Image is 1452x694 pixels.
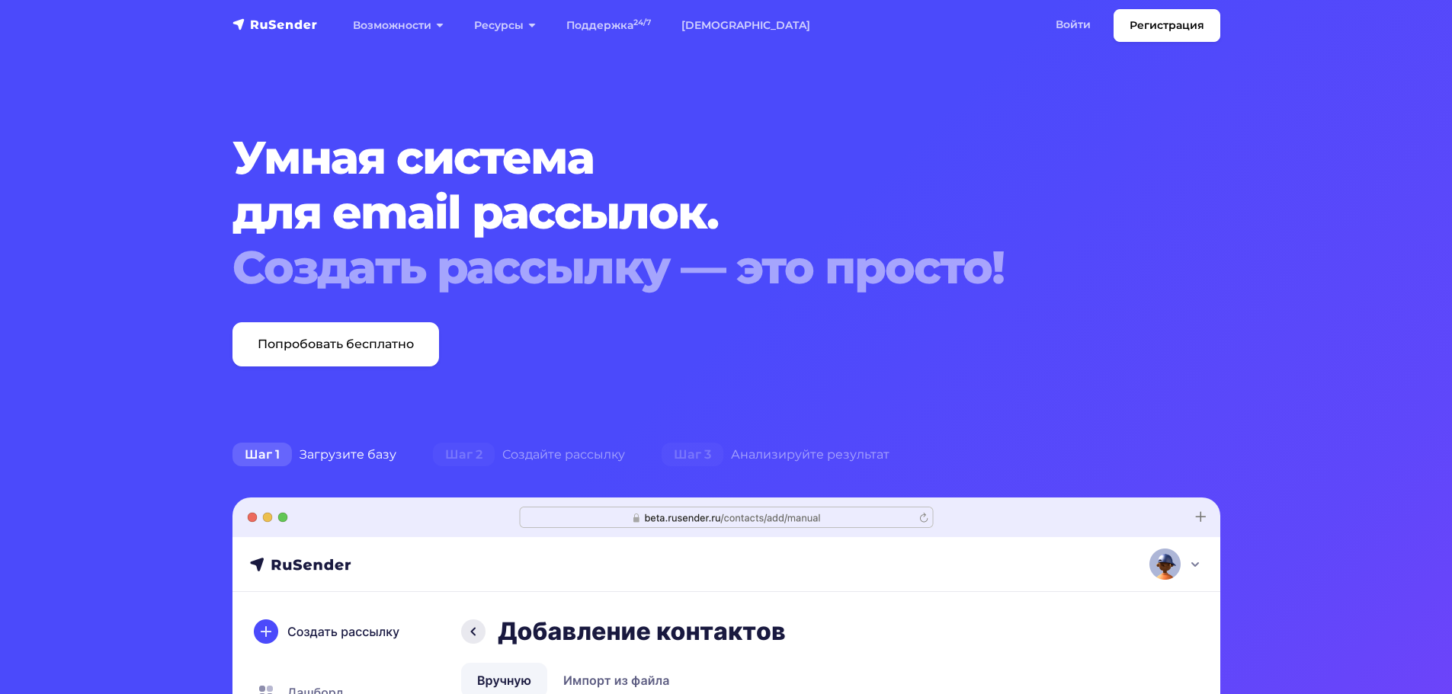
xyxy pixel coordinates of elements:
[232,17,318,32] img: RuSender
[666,10,825,41] a: [DEMOGRAPHIC_DATA]
[662,443,723,467] span: Шаг 3
[1114,9,1220,42] a: Регистрация
[459,10,551,41] a: Ресурсы
[1040,9,1106,40] a: Войти
[232,240,1136,295] div: Создать рассылку — это просто!
[643,440,908,470] div: Анализируйте результат
[232,130,1136,295] h1: Умная система для email рассылок.
[214,440,415,470] div: Загрузите базу
[232,443,292,467] span: Шаг 1
[338,10,459,41] a: Возможности
[633,18,651,27] sup: 24/7
[433,443,495,467] span: Шаг 2
[551,10,666,41] a: Поддержка24/7
[232,322,439,366] a: Попробовать бесплатно
[415,440,643,470] div: Создайте рассылку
